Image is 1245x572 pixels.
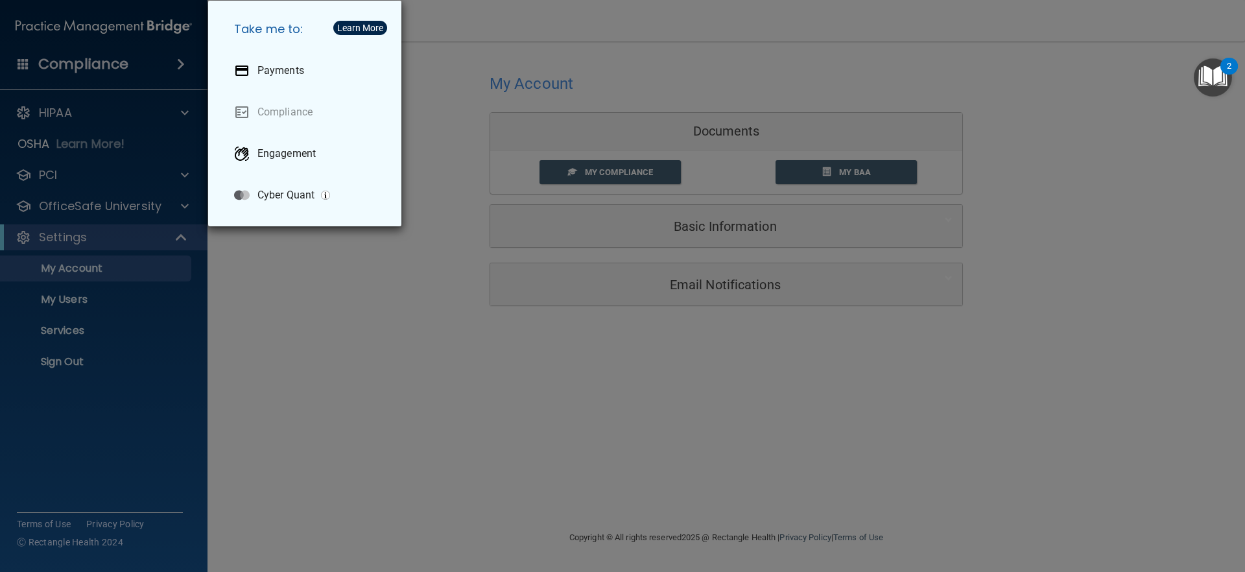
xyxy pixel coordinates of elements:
a: Cyber Quant [224,177,391,213]
p: Cyber Quant [257,189,314,202]
button: Open Resource Center, 2 new notifications [1194,58,1232,97]
a: Payments [224,53,391,89]
a: Compliance [224,94,391,130]
p: Payments [257,64,304,77]
a: Engagement [224,136,391,172]
div: Learn More [337,23,383,32]
button: Learn More [333,21,387,35]
div: 2 [1227,66,1231,83]
p: Engagement [257,147,316,160]
iframe: Drift Widget Chat Controller [1021,480,1229,532]
h5: Take me to: [224,11,391,47]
